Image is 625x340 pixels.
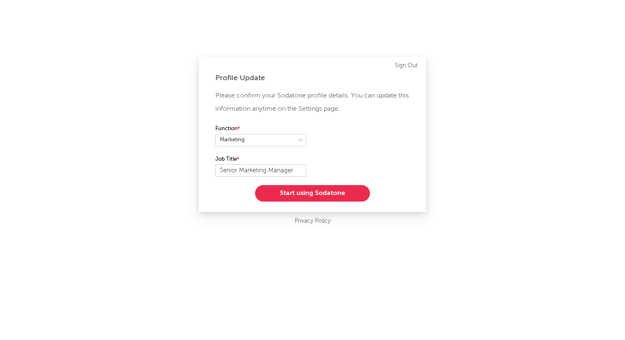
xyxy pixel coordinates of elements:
[215,89,410,116] p: Please confirm your Sodatone profile details. You can update this information anytime on the Sett...
[295,216,331,226] a: Privacy Policy
[215,73,410,83] div: Profile Update
[215,124,306,134] label: Function
[255,185,370,202] button: Start using Sodatone
[215,155,306,164] label: Job Title
[395,61,418,71] a: Sign Out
